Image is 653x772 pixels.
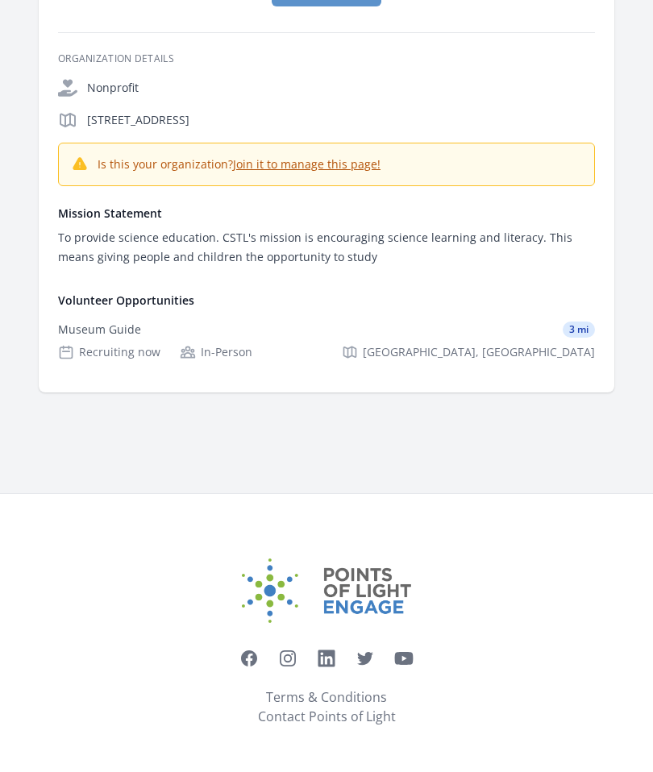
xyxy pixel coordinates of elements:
div: Recruiting now [58,345,160,361]
h4: Volunteer Opportunities [58,293,595,309]
h3: Organization Details [58,53,595,66]
a: Terms & Conditions [266,688,387,708]
img: Points of Light Engage [242,559,411,624]
p: Nonprofit [87,81,595,97]
div: In-Person [180,345,252,361]
span: [GEOGRAPHIC_DATA], [GEOGRAPHIC_DATA] [363,345,595,361]
div: Museum Guide [58,322,141,338]
a: Join it to manage this page!​ [233,157,381,172]
p: [STREET_ADDRESS] [87,113,595,129]
a: Museum Guide 3 mi Recruiting now In-Person [GEOGRAPHIC_DATA], [GEOGRAPHIC_DATA] [52,309,601,374]
h4: Mission Statement [58,206,595,222]
div: To provide science education. CSTL's mission is encouraging science learning and literacy. This m... [58,229,595,268]
span: 3 mi [563,322,595,338]
a: Contact Points of Light [258,708,396,727]
p: Is this your organization? [98,157,381,173]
